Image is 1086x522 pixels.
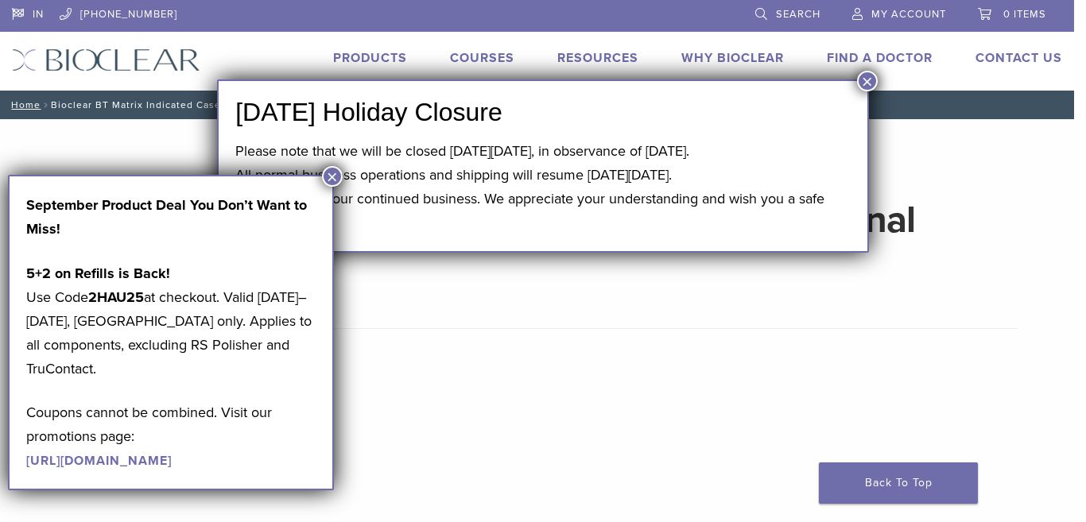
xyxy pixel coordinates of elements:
[1003,8,1046,21] span: 0 items
[827,50,933,66] a: Find A Doctor
[557,50,638,66] a: Resources
[41,101,51,109] span: /
[681,50,784,66] a: Why Bioclear
[871,8,946,21] span: My Account
[12,48,200,72] img: Bioclear
[819,462,978,504] a: Back To Top
[450,50,514,66] a: Courses
[776,8,820,21] span: Search
[975,50,1062,66] a: Contact Us
[333,50,407,66] a: Products
[6,99,41,110] a: Home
